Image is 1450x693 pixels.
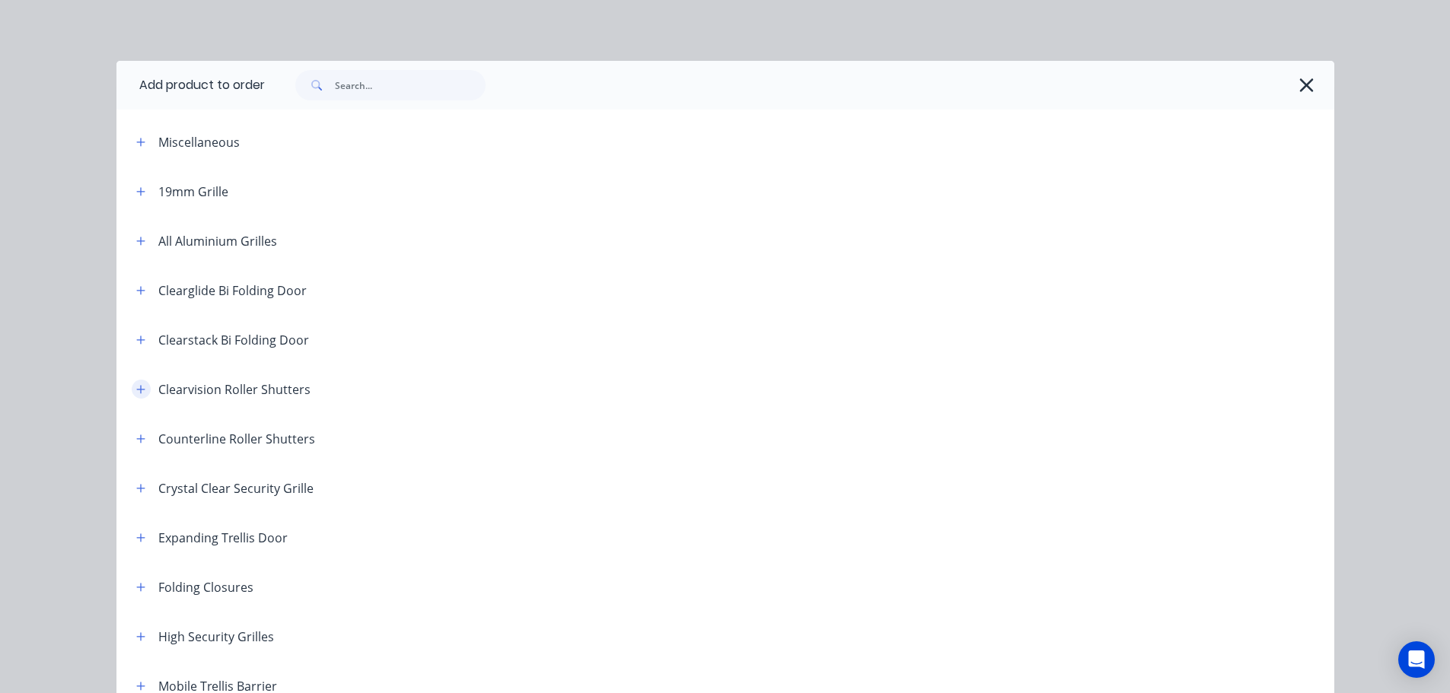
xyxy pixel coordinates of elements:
div: Clearvision Roller Shutters [158,380,311,399]
div: 19mm Grille [158,183,228,201]
div: Crystal Clear Security Grille [158,479,314,497]
div: Expanding Trellis Door [158,529,288,547]
input: Search... [335,70,486,100]
div: Clearstack Bi Folding Door [158,331,309,349]
div: Counterline Roller Shutters [158,430,315,448]
div: Clearglide Bi Folding Door [158,281,307,300]
div: Open Intercom Messenger [1398,641,1435,678]
div: Add product to order [116,61,265,110]
div: Folding Closures [158,578,253,596]
div: High Security Grilles [158,628,274,646]
div: Miscellaneous [158,133,240,151]
div: All Aluminium Grilles [158,232,277,250]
